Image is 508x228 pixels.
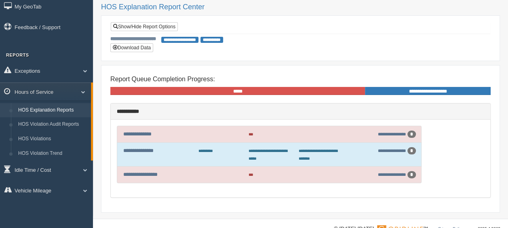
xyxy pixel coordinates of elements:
[110,43,153,52] button: Download Data
[15,146,91,161] a: HOS Violation Trend
[110,76,491,83] h4: Report Queue Completion Progress:
[15,132,91,146] a: HOS Violations
[101,3,500,11] h2: HOS Explanation Report Center
[15,103,91,118] a: HOS Explanation Reports
[15,117,91,132] a: HOS Violation Audit Reports
[111,22,178,31] a: Show/Hide Report Options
